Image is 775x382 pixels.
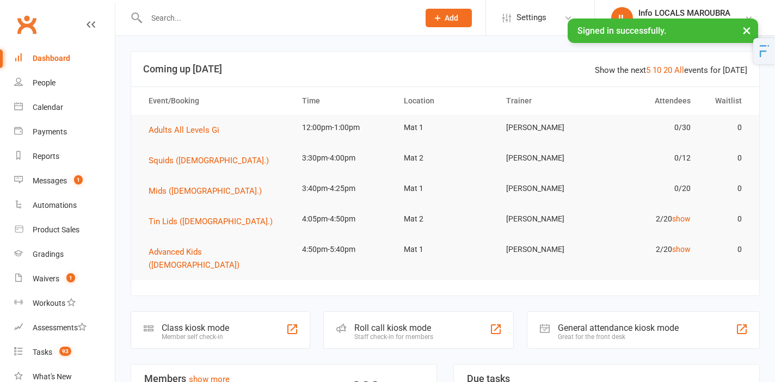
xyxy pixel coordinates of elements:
span: Squids ([DEMOGRAPHIC_DATA].) [149,156,269,165]
a: Workouts [14,291,115,316]
td: [PERSON_NAME] [496,206,599,232]
a: Automations [14,193,115,218]
a: Assessments [14,316,115,340]
a: Tasks 93 [14,340,115,365]
div: Tasks [33,348,52,356]
span: 93 [59,347,71,356]
th: Waitlist [700,87,752,115]
a: 20 [663,65,672,75]
span: Advanced Kids ([DEMOGRAPHIC_DATA]) [149,247,239,270]
div: Staff check-in for members [354,333,433,341]
a: 10 [653,65,661,75]
td: 0 [700,176,752,201]
td: 0 [700,237,752,262]
div: Member self check-in [162,333,229,341]
span: Adults All Levels Gi [149,125,219,135]
a: Clubworx [13,11,40,38]
a: show [672,245,691,254]
th: Time [292,87,395,115]
button: Add [426,9,472,27]
td: 3:30pm-4:00pm [292,145,395,171]
td: 0/30 [598,115,700,140]
button: Tin Lids ([DEMOGRAPHIC_DATA].) [149,215,280,228]
a: Reports [14,144,115,169]
div: Product Sales [33,225,79,234]
div: Workouts [33,299,65,307]
a: Messages 1 [14,169,115,193]
td: Mat 1 [394,237,496,262]
td: 0 [700,206,752,232]
a: Dashboard [14,46,115,71]
td: [PERSON_NAME] [496,237,599,262]
div: Calendar [33,103,63,112]
div: Roll call kiosk mode [354,323,433,333]
h3: Coming up [DATE] [143,64,747,75]
td: Mat 2 [394,145,496,171]
td: Mat 1 [394,176,496,201]
th: Trainer [496,87,599,115]
a: All [674,65,684,75]
td: 0 [700,145,752,171]
th: Event/Booking [139,87,292,115]
span: Tin Lids ([DEMOGRAPHIC_DATA].) [149,217,273,226]
div: People [33,78,56,87]
div: Info LOCALS MAROUBRA [638,8,745,18]
th: Attendees [598,87,700,115]
a: 5 [646,65,650,75]
div: Messages [33,176,67,185]
div: Automations [33,201,77,210]
th: Location [394,87,496,115]
div: General attendance kiosk mode [558,323,679,333]
span: Add [445,14,458,22]
div: LOCALS JIU JITSU MAROUBRA [638,18,745,28]
div: Waivers [33,274,59,283]
td: Mat 2 [394,206,496,232]
button: × [737,19,756,42]
td: 4:05pm-4:50pm [292,206,395,232]
td: 4:50pm-5:40pm [292,237,395,262]
button: Mids ([DEMOGRAPHIC_DATA].) [149,184,269,198]
div: IL [611,7,633,29]
div: Gradings [33,250,64,258]
a: show [672,214,691,223]
span: 1 [74,175,83,184]
div: Class kiosk mode [162,323,229,333]
td: 0/20 [598,176,700,201]
span: 1 [66,273,75,282]
div: What's New [33,372,72,381]
button: Squids ([DEMOGRAPHIC_DATA].) [149,154,276,167]
td: Mat 1 [394,115,496,140]
a: People [14,71,115,95]
div: Great for the front desk [558,333,679,341]
a: Waivers 1 [14,267,115,291]
a: Gradings [14,242,115,267]
button: Adults All Levels Gi [149,124,227,137]
span: Settings [516,5,546,30]
a: Payments [14,120,115,144]
td: 2/20 [598,237,700,262]
button: Advanced Kids ([DEMOGRAPHIC_DATA]) [149,245,282,272]
a: Product Sales [14,218,115,242]
span: Mids ([DEMOGRAPHIC_DATA].) [149,186,262,196]
td: 3:40pm-4:25pm [292,176,395,201]
td: 0 [700,115,752,140]
div: Reports [33,152,59,161]
a: Calendar [14,95,115,120]
div: Show the next events for [DATE] [595,64,747,77]
td: [PERSON_NAME] [496,115,599,140]
td: [PERSON_NAME] [496,145,599,171]
td: [PERSON_NAME] [496,176,599,201]
span: Signed in successfully. [577,26,666,36]
div: Payments [33,127,67,136]
td: 12:00pm-1:00pm [292,115,395,140]
td: 0/12 [598,145,700,171]
div: Assessments [33,323,87,332]
input: Search... [143,10,411,26]
div: Dashboard [33,54,70,63]
td: 2/20 [598,206,700,232]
